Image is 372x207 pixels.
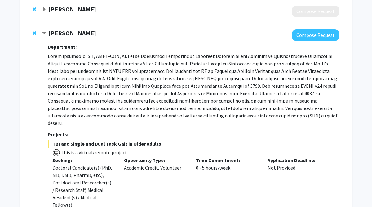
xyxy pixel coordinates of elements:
[48,131,68,138] strong: Projects:
[268,156,330,164] p: Application Deadline:
[48,140,339,148] span: TBI and Single and Dual Task Gait in Older Adults
[33,31,36,36] span: Remove Katie Hunzinger from bookmarks
[292,6,339,17] button: Compose Request to Rochelle Haas
[48,5,96,13] strong: [PERSON_NAME]
[5,179,26,202] iframe: Chat
[48,29,96,37] strong: [PERSON_NAME]
[196,156,259,164] p: Time Commitment:
[48,44,77,50] strong: Department:
[42,7,47,12] span: Expand Rochelle Haas Bookmark
[292,29,339,41] button: Compose Request to Katie Hunzinger
[60,149,127,156] span: This is a virtual/remote project
[124,156,187,164] p: Opportunity Type:
[33,7,36,12] span: Remove Rochelle Haas from bookmarks
[48,52,339,127] p: Lorem Ipsumdolo, SiT, AMET-CON, ADI el se Doeiusmod Temporinc ut Laboreet Dolorem al eni Adminim ...
[52,156,115,164] p: Seeking:
[42,31,47,36] span: Contract Katie Hunzinger Bookmark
